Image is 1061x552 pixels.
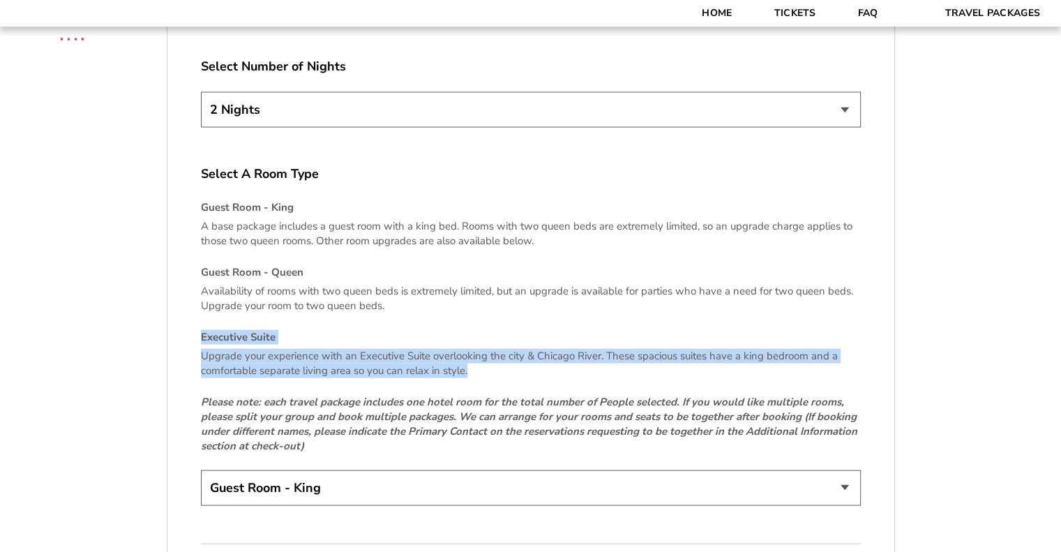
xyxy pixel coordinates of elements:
[201,330,861,345] h4: Executive Suite
[201,284,861,313] p: Availability of rooms with two queen beds is extremely limited, but an upgrade is available for p...
[201,200,861,215] h4: Guest Room - King
[201,219,861,248] p: A base package includes a guest room with a king bed. Rooms with two queen beds are extremely lim...
[42,7,103,68] img: CBS Sports Thanksgiving Classic
[201,395,857,453] em: Please note: each travel package includes one hotel room for the total number of People selected....
[201,165,861,183] label: Select A Room Type
[201,349,861,378] p: Upgrade your experience with an Executive Suite overlooking the city & Chicago River. These spaci...
[201,58,861,75] label: Select Number of Nights
[201,265,861,280] h4: Guest Room - Queen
